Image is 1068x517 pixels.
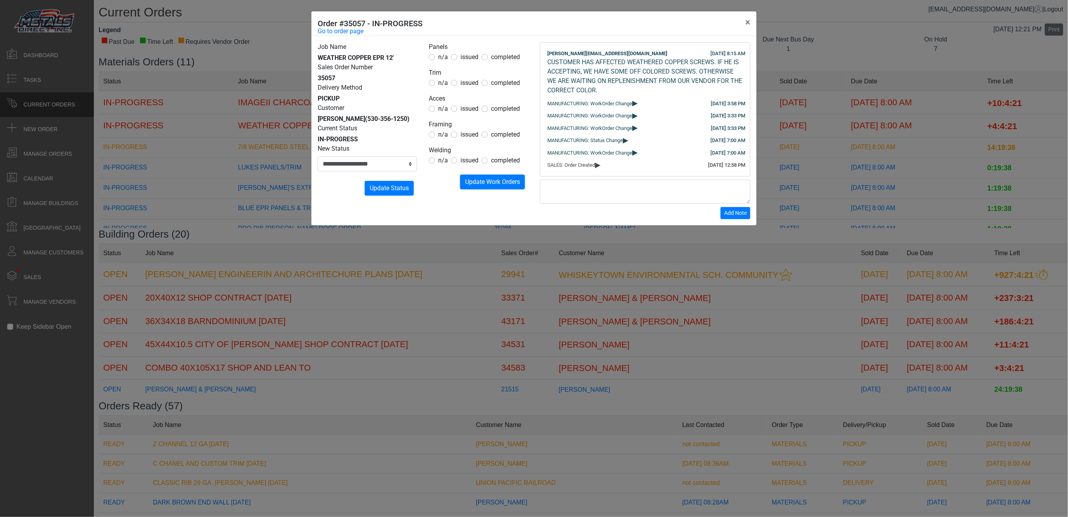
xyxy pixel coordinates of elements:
span: Update Status [370,184,409,192]
span: n/a [438,131,448,138]
div: [DATE] 7:00 AM [710,149,745,157]
div: [PERSON_NAME] [318,114,417,124]
div: [DATE] 3:58 PM [711,100,745,108]
span: issued [460,53,478,61]
span: ▸ [595,162,601,167]
span: n/a [438,105,448,112]
span: issued [460,131,478,138]
legend: Panels [429,42,528,52]
span: ▸ [632,150,638,155]
span: Add Note [724,210,747,216]
legend: Framing [429,120,528,130]
legend: Trim [429,68,528,78]
span: Update Work Orders [465,178,520,186]
label: Customer [318,103,344,113]
span: (530-356-1250) [365,115,410,122]
span: ▸ [632,100,638,105]
span: completed [491,105,520,112]
span: ▸ [632,125,638,130]
label: Job Name [318,42,346,52]
button: Update Work Orders [460,175,525,189]
div: [DATE] 3:33 PM [711,124,745,132]
span: n/a [438,79,448,86]
button: Add Note [721,207,750,219]
a: Go to order page [318,27,363,36]
span: completed [491,53,520,61]
div: IN-PROGRESS [318,135,417,144]
label: Sales Order Number [318,63,373,72]
span: issued [460,157,478,164]
div: SALES: Order Created [547,161,743,169]
div: CUSTOMER HAS AFFECTED WEATHERED COPPER SCREWS. IF HE IS ACCEPTING, WE HAVE SOME OFF COLORED SCREW... [547,58,743,95]
legend: Acces [429,94,528,104]
span: issued [460,105,478,112]
h5: Order #35057 - IN-PROGRESS [318,18,423,29]
span: completed [491,157,520,164]
button: Close [739,11,757,33]
span: completed [491,131,520,138]
span: ▸ [623,137,628,142]
button: Update Status [365,181,414,196]
label: New Status [318,144,349,153]
div: PICKUP [318,94,417,103]
div: 35057 [318,74,417,83]
div: MANUFACTURING: WorkOrder Change [547,100,743,108]
span: n/a [438,157,448,164]
div: [DATE] 7:00 AM [710,137,745,144]
div: MANUFACTURING: WorkOrder Change [547,124,743,132]
legend: Welding [429,146,528,156]
div: MANUFACTURING: WorkOrder Change [547,149,743,157]
div: MANUFACTURING: Status Change [547,137,743,144]
span: WEATHER COPPER EPR 12' [318,54,394,61]
label: Current Status [318,124,357,133]
div: MANUFACTURING: WorkOrder Change [547,112,743,120]
span: ▸ [632,113,638,118]
span: [PERSON_NAME][EMAIL_ADDRESS][DOMAIN_NAME] [547,50,667,56]
div: [DATE] 8:15 AM [710,50,745,58]
span: completed [491,79,520,86]
label: Delivery Method [318,83,362,92]
div: [DATE] 3:33 PM [711,112,745,120]
div: [DATE] 12:58 PM [708,161,745,169]
span: n/a [438,53,448,61]
span: issued [460,79,478,86]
